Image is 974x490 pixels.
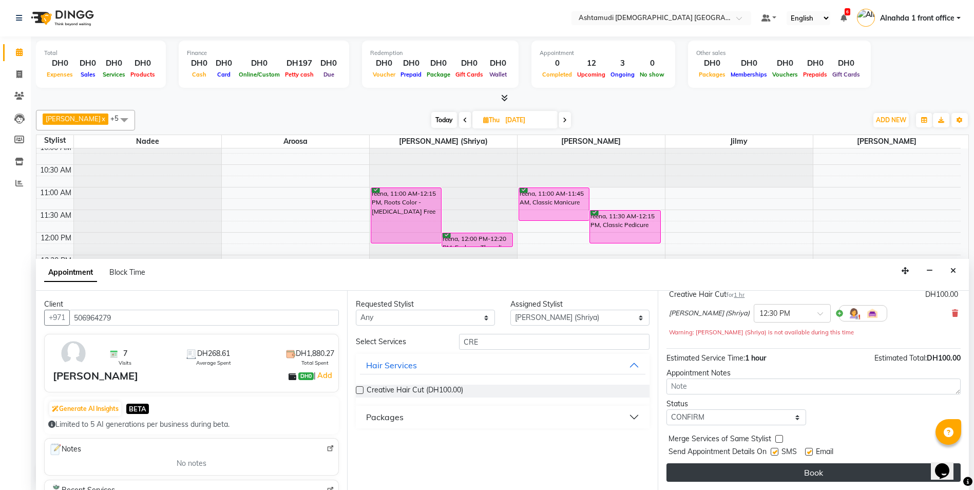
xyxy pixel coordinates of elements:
[845,8,850,15] span: 6
[38,187,73,198] div: 11:00 AM
[669,308,750,318] span: [PERSON_NAME] (Shriya)
[727,291,744,298] small: for
[26,4,97,32] img: logo
[370,49,510,58] div: Redemption
[316,58,341,69] div: DH0
[813,135,961,148] span: [PERSON_NAME]
[637,58,667,69] div: 0
[126,404,149,413] span: BETA
[459,334,650,350] input: Search by service name
[830,58,863,69] div: DH0
[100,58,128,69] div: DH0
[876,116,906,124] span: ADD NEW
[360,408,646,426] button: Packages
[669,434,771,446] span: Merge Services of Same Stylist
[925,289,958,300] div: DH100.00
[101,115,105,123] a: x
[696,58,728,69] div: DH0
[665,135,813,148] span: Jilmy
[637,71,667,78] span: No show
[301,359,329,367] span: Total Spent
[424,71,453,78] span: Package
[857,9,875,27] img: Alnahda 1 front office
[800,71,830,78] span: Prepaids
[880,13,954,24] span: Alnahda 1 front office
[187,58,212,69] div: DH0
[518,135,665,148] span: [PERSON_NAME]
[848,307,860,319] img: Hairdresser.png
[282,71,316,78] span: Petty cash
[666,399,806,409] div: Status
[781,446,797,459] span: SMS
[841,13,847,23] a: 6
[453,58,486,69] div: DH0
[59,338,88,368] img: avatar
[69,310,339,326] input: Search by Name/Mobile/Email/Code
[770,58,800,69] div: DH0
[734,291,744,298] span: 1 hr
[197,348,230,359] span: DH268.61
[575,58,608,69] div: 12
[44,49,158,58] div: Total
[316,369,334,382] a: Add
[321,71,337,78] span: Due
[236,71,282,78] span: Online/Custom
[873,113,909,127] button: ADD NEW
[575,71,608,78] span: Upcoming
[540,71,575,78] span: Completed
[424,58,453,69] div: DH0
[370,58,398,69] div: DH0
[510,299,650,310] div: Assigned Stylist
[119,359,131,367] span: Visits
[370,71,398,78] span: Voucher
[398,58,424,69] div: DH0
[36,135,73,146] div: Stylist
[370,135,517,148] span: [PERSON_NAME] (Shriya)
[100,71,128,78] span: Services
[481,116,502,124] span: Thu
[540,58,575,69] div: 0
[728,71,770,78] span: Memberships
[366,411,404,423] div: Packages
[53,368,138,384] div: [PERSON_NAME]
[927,353,961,363] span: DH100.00
[49,402,121,416] button: Generate AI Insights
[44,299,339,310] div: Client
[696,71,728,78] span: Packages
[487,71,509,78] span: Wallet
[74,135,221,148] span: Nadee
[128,71,158,78] span: Products
[442,233,512,247] div: reena, 12:00 PM-12:20 PM, Eyebrow Threading
[360,356,646,374] button: Hair Services
[366,359,417,371] div: Hair Services
[215,71,233,78] span: Card
[608,71,637,78] span: Ongoing
[49,443,81,456] span: Notes
[39,255,73,266] div: 12:30 PM
[540,49,667,58] div: Appointment
[39,233,73,243] div: 12:00 PM
[177,458,206,469] span: No notes
[608,58,637,69] div: 3
[46,115,101,123] span: [PERSON_NAME]
[196,359,231,367] span: Average Spent
[44,310,70,326] button: +971
[296,348,334,359] span: DH1,880.27
[109,268,145,277] span: Block Time
[770,71,800,78] span: Vouchers
[128,58,158,69] div: DH0
[44,263,97,282] span: Appointment
[110,114,126,122] span: +5
[666,368,961,379] div: Appointment Notes
[946,263,961,279] button: Close
[486,58,510,69] div: DH0
[298,372,314,381] span: DH0
[728,58,770,69] div: DH0
[745,353,766,363] span: 1 hour
[866,307,878,319] img: Interior.png
[669,329,854,336] small: Warning: [PERSON_NAME] (Shriya) is not available during this time
[590,211,660,243] div: reena, 11:30 AM-12:15 PM, Classic Pedicure
[669,446,767,459] span: Send Appointment Details On
[314,369,334,382] span: |
[398,71,424,78] span: Prepaid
